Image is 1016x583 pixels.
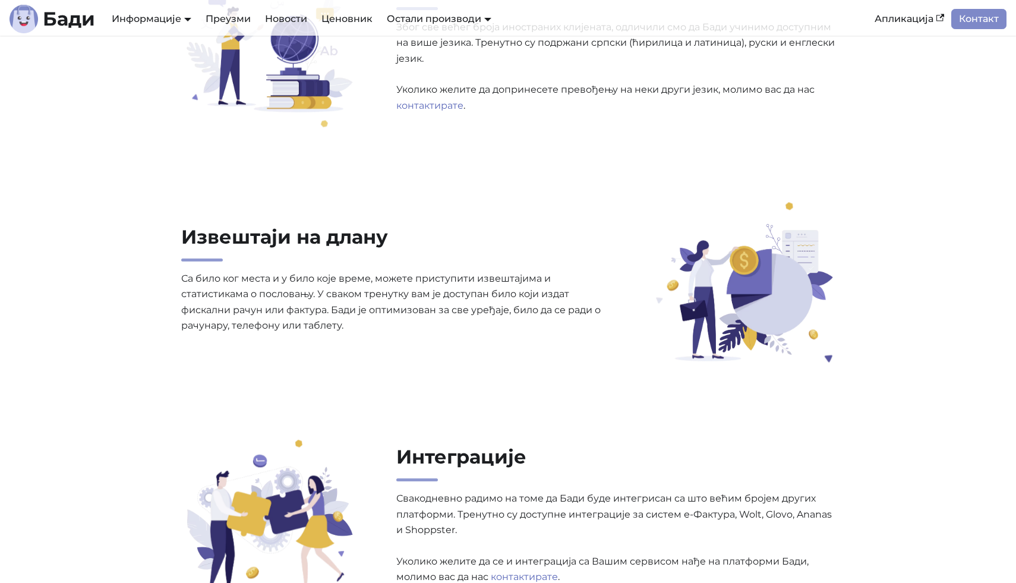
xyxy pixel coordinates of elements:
a: Ценовник [314,9,380,29]
a: Информације [112,13,191,24]
a: контактирате [396,100,463,111]
p: Због све већег броја иностраних клијената, одличили смо да Бади учинимо доступним на више језика.... [396,20,835,114]
a: Остали производи [387,13,491,24]
img: Лого [10,5,38,33]
a: ЛогоБади [10,5,95,33]
h2: Извештаји на длану [181,225,620,261]
b: Бади [43,10,95,29]
a: контактирате [491,571,558,582]
a: Апликација [867,9,951,29]
a: Контакт [951,9,1006,29]
p: Са било ког места и у било које време, можете приступити извештајима и статистикама о пословању. ... [181,271,620,334]
img: Извештаји на длану [654,202,838,363]
a: Новости [258,9,314,29]
h2: Интеграције [396,445,835,481]
a: Преузми [198,9,258,29]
